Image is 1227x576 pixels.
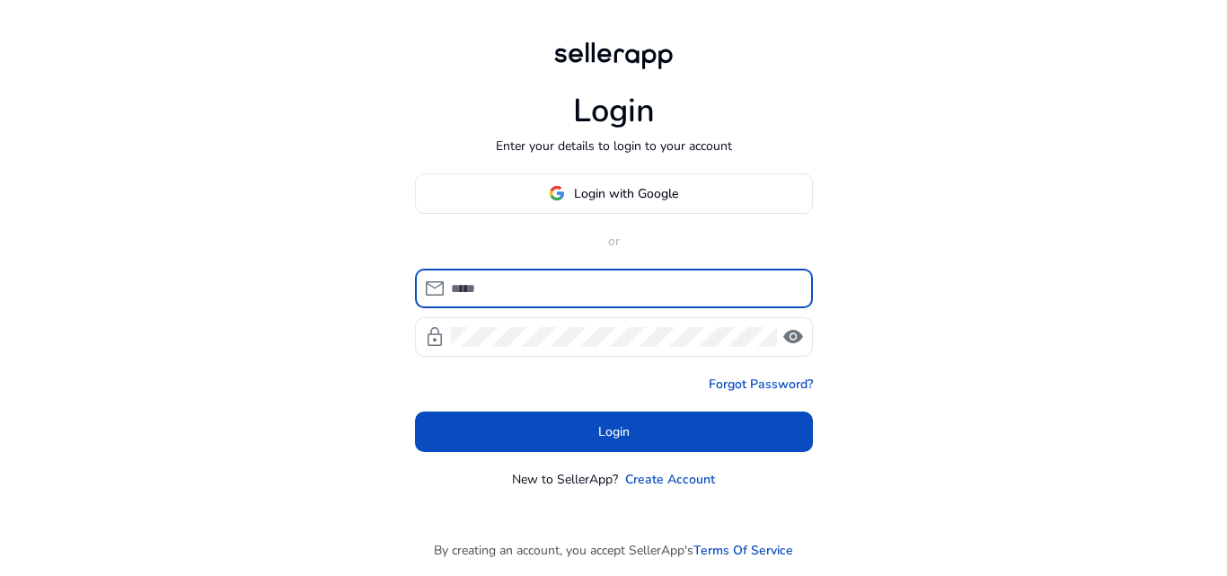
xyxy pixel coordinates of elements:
[512,470,618,489] p: New to SellerApp?
[415,173,813,214] button: Login with Google
[424,326,446,348] span: lock
[693,541,793,560] a: Terms Of Service
[782,326,804,348] span: visibility
[574,184,678,203] span: Login with Google
[709,375,813,394] a: Forgot Password?
[415,412,813,452] button: Login
[598,422,630,441] span: Login
[625,470,715,489] a: Create Account
[415,232,813,251] p: or
[424,278,446,299] span: mail
[549,185,565,201] img: google-logo.svg
[496,137,732,155] p: Enter your details to login to your account
[573,92,655,130] h1: Login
